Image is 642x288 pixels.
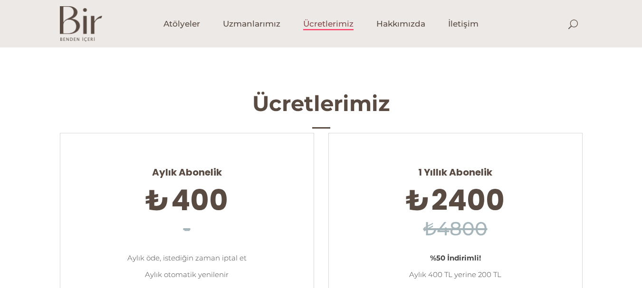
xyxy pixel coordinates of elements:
[75,215,299,243] h6: -
[376,19,425,29] span: Hakkımızda
[448,19,479,29] span: İletişim
[303,19,354,29] span: Ücretlerimiz
[171,180,228,220] span: 400
[75,158,299,178] span: Aylık Abonelik
[223,19,280,29] span: Uzmanlarımız
[430,253,481,262] strong: %50 İndirimli!
[431,180,505,220] span: 2400
[75,250,299,266] li: Aylık öde, istediğin zaman iptal et
[163,19,200,29] span: Atölyeler
[145,180,169,220] span: ₺
[343,158,568,178] span: 1 Yıllık Abonelik
[406,180,430,220] span: ₺
[343,215,568,243] h6: ₺4800
[75,266,299,283] li: Aylık otomatik yenilenir
[343,266,568,283] li: Aylık 400 TL yerine 200 TL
